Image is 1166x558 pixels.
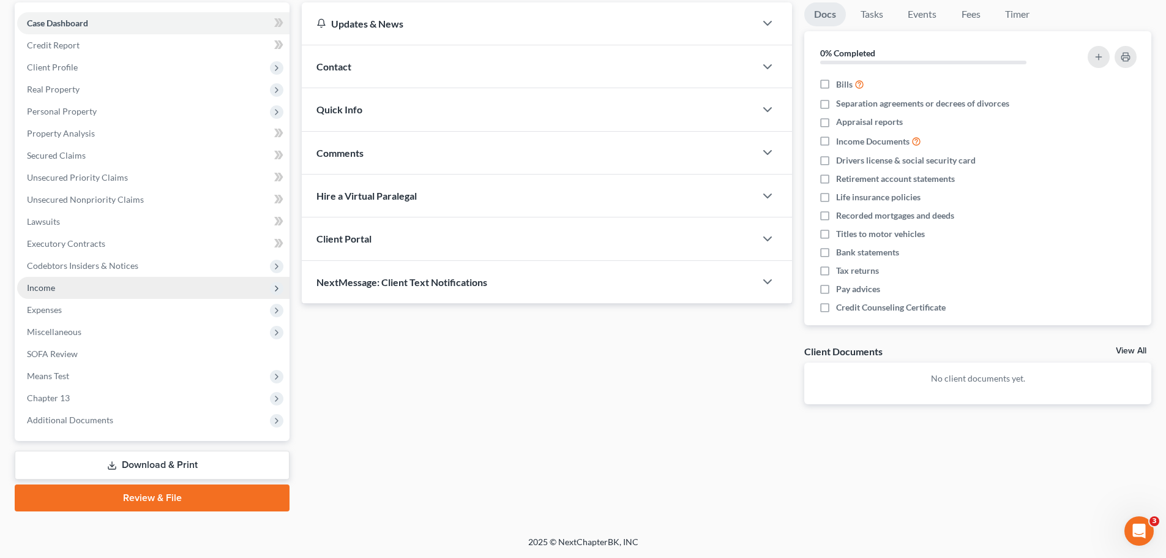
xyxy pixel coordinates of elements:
[316,17,741,30] div: Updates & News
[1124,516,1154,546] iframe: Intercom live chat
[836,97,1009,110] span: Separation agreements or decrees of divorces
[316,104,362,115] span: Quick Info
[316,276,487,288] span: NextMessage: Client Text Notifications
[17,233,290,255] a: Executory Contracts
[15,451,290,480] a: Download & Print
[27,128,95,138] span: Property Analysis
[17,12,290,34] a: Case Dashboard
[27,194,144,205] span: Unsecured Nonpriority Claims
[27,40,80,50] span: Credit Report
[995,2,1039,26] a: Timer
[836,246,899,258] span: Bank statements
[27,18,88,28] span: Case Dashboard
[836,283,880,295] span: Pay advices
[27,260,138,271] span: Codebtors Insiders & Notices
[836,173,955,185] span: Retirement account statements
[27,238,105,249] span: Executory Contracts
[27,304,62,315] span: Expenses
[836,154,976,167] span: Drivers license & social security card
[951,2,990,26] a: Fees
[17,34,290,56] a: Credit Report
[836,135,910,148] span: Income Documents
[15,484,290,511] a: Review & File
[27,84,80,94] span: Real Property
[27,150,86,160] span: Secured Claims
[27,371,69,381] span: Means Test
[836,191,921,203] span: Life insurance policies
[1116,347,1146,355] a: View All
[836,301,946,314] span: Credit Counseling Certificate
[836,116,903,128] span: Appraisal reports
[27,62,78,72] span: Client Profile
[17,343,290,365] a: SOFA Review
[17,211,290,233] a: Lawsuits
[234,536,932,558] div: 2025 © NextChapterBK, INC
[27,415,113,425] span: Additional Documents
[814,372,1142,385] p: No client documents yet.
[27,326,81,337] span: Miscellaneous
[1149,516,1159,526] span: 3
[316,190,417,202] span: Hire a Virtual Paralegal
[17,167,290,189] a: Unsecured Priority Claims
[898,2,946,26] a: Events
[27,172,128,183] span: Unsecured Priority Claims
[836,78,853,91] span: Bills
[316,61,351,72] span: Contact
[27,393,70,403] span: Chapter 13
[316,147,364,159] span: Comments
[851,2,893,26] a: Tasks
[17,145,290,167] a: Secured Claims
[17,189,290,211] a: Unsecured Nonpriority Claims
[316,233,372,244] span: Client Portal
[27,282,55,293] span: Income
[836,228,925,240] span: Titles to motor vehicles
[836,209,954,222] span: Recorded mortgages and deeds
[820,48,875,58] strong: 0% Completed
[804,2,846,26] a: Docs
[836,265,879,277] span: Tax returns
[804,345,883,358] div: Client Documents
[27,216,60,227] span: Lawsuits
[17,123,290,145] a: Property Analysis
[27,106,97,116] span: Personal Property
[27,349,78,359] span: SOFA Review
